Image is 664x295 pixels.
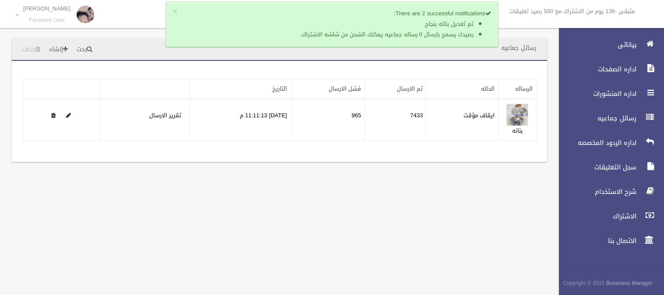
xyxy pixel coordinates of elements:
span: الاشتراك [552,212,639,221]
button: × [172,7,177,16]
span: اداره المنشورات [552,89,639,98]
small: Facebook User [23,17,70,24]
strong: Bussiness Manager [606,278,653,288]
th: الحاله [427,79,499,99]
a: شرح الاستخدام [552,182,664,201]
td: 965 [291,99,365,141]
a: بنانه [512,125,523,136]
td: [DATE] 11:11:13 م [189,99,291,141]
a: Edit [66,110,71,121]
img: 638961378245354021.jpeg [506,104,528,126]
span: اداره الصفحات [552,65,639,74]
a: اداره المنشورات [552,84,664,103]
a: بياناتى [552,35,664,54]
a: فشل الارسال [329,83,361,94]
a: تم الارسال [397,83,423,94]
th: الرساله [499,79,537,99]
a: بحث [73,42,96,58]
a: التاريخ [272,83,287,94]
td: 7433 [365,99,426,141]
li: تم تعديل بنانه بنجاح. [189,19,474,29]
span: سجل التعليقات [552,163,639,172]
span: شرح الاستخدام [552,187,639,196]
li: رصيدك يسمح بارسال 0 رساله جماعيه يمكنك الشحن من شاشه الاشتراك. [189,29,474,40]
a: الاتصال بنا [552,231,664,250]
span: رسائل جماعيه [552,114,639,123]
a: اداره الردود المخصصه [552,133,664,152]
a: Edit [506,110,528,121]
strong: There are 2 successful notifications: [394,8,491,19]
label: ايقاف مؤقت [464,110,495,121]
p: [PERSON_NAME] [23,5,70,12]
a: الاشتراك [552,207,664,226]
a: اداره الصفحات [552,60,664,79]
span: Copyright © 2015 [563,278,604,288]
span: الاتصال بنا [552,236,639,245]
a: تقرير الارسال [149,110,181,121]
span: بياناتى [552,40,639,49]
a: إنشاء [46,42,71,58]
a: رسائل جماعيه [552,109,664,128]
header: رسائل جماعيه [491,39,547,56]
span: اداره الردود المخصصه [552,138,639,147]
a: سجل التعليقات [552,158,664,177]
